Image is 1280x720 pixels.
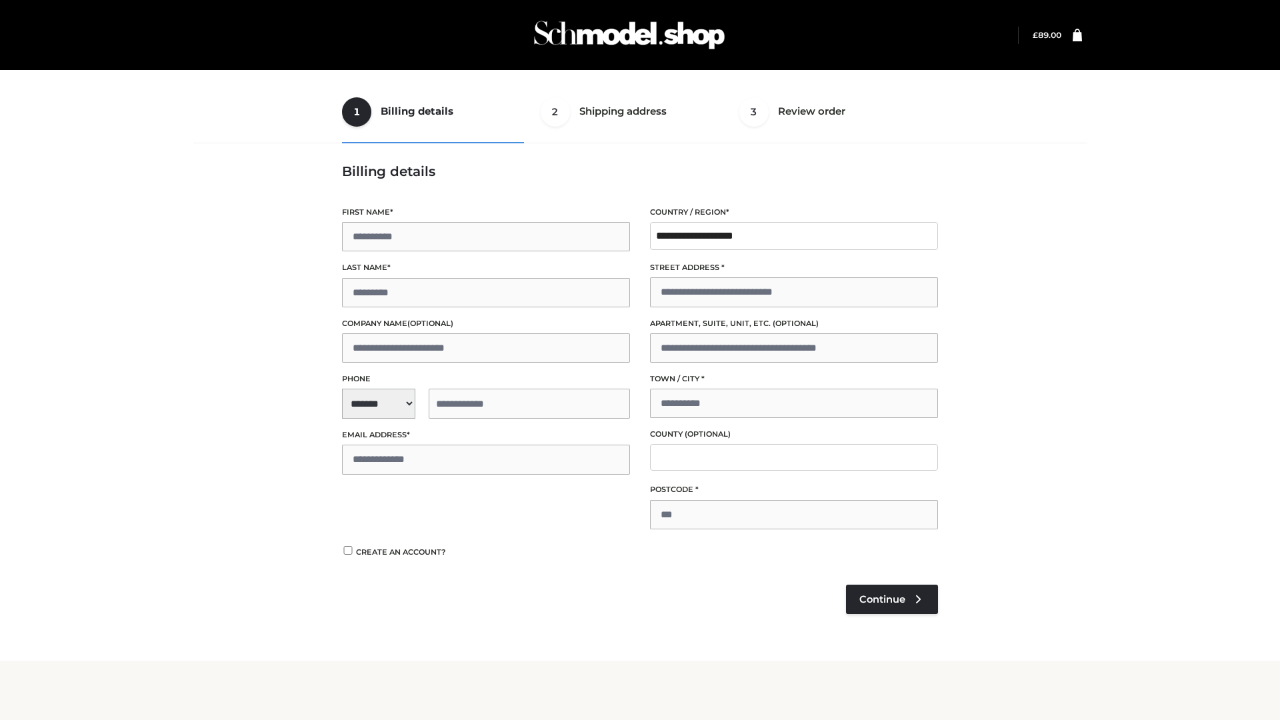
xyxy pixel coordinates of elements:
[1033,30,1061,40] a: £89.00
[1033,30,1061,40] bdi: 89.00
[650,373,938,385] label: Town / City
[859,593,905,605] span: Continue
[342,429,630,441] label: Email address
[529,9,729,61] img: Schmodel Admin 964
[846,585,938,614] a: Continue
[650,261,938,274] label: Street address
[650,483,938,496] label: Postcode
[407,319,453,328] span: (optional)
[342,546,354,555] input: Create an account?
[1033,30,1038,40] span: £
[342,206,630,219] label: First name
[356,547,446,557] span: Create an account?
[342,261,630,274] label: Last name
[685,429,731,439] span: (optional)
[773,319,819,328] span: (optional)
[650,317,938,330] label: Apartment, suite, unit, etc.
[342,317,630,330] label: Company name
[342,373,630,385] label: Phone
[342,163,938,179] h3: Billing details
[650,206,938,219] label: Country / Region
[650,428,938,441] label: County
